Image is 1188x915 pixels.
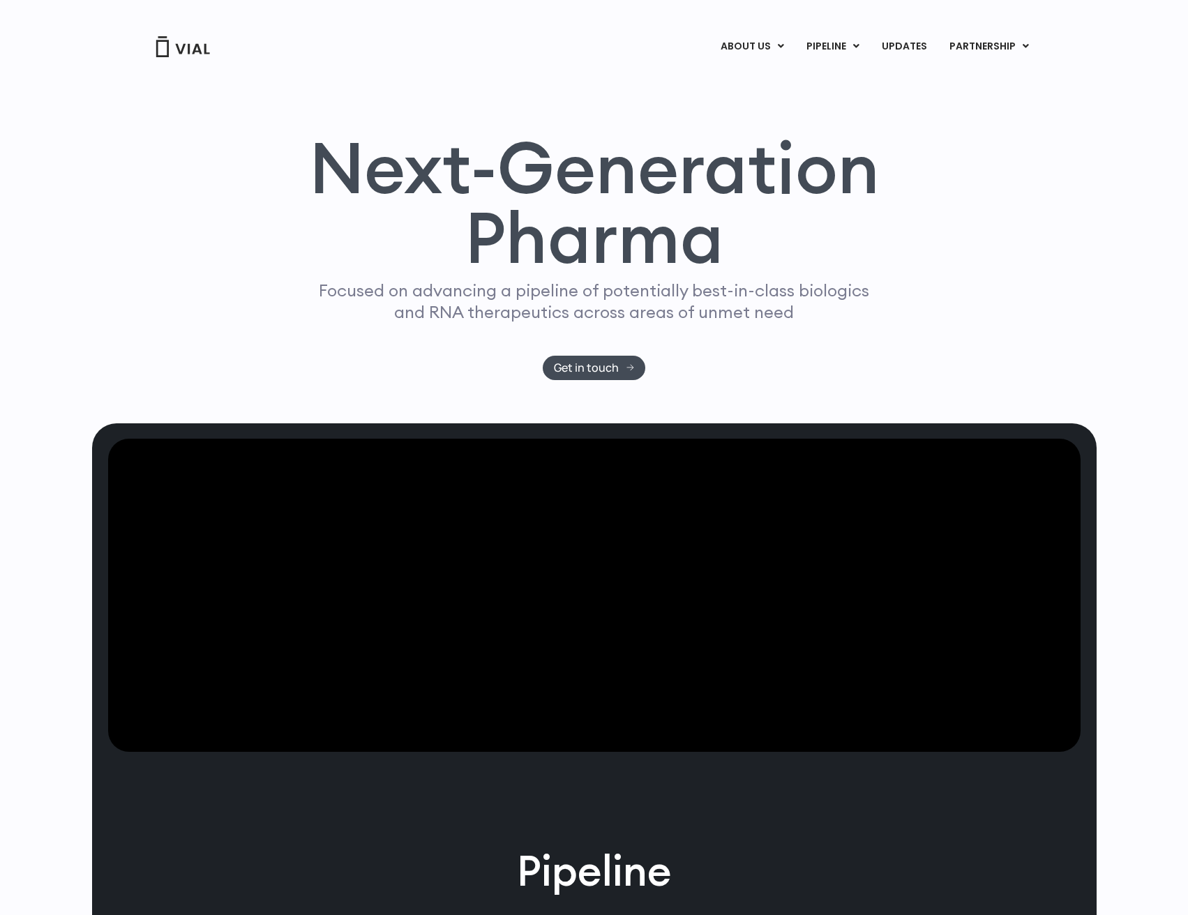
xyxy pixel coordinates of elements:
h1: Next-Generation Pharma [292,133,896,273]
img: Vial Logo [155,36,211,57]
h2: Pipeline [517,842,672,900]
a: ABOUT USMenu Toggle [709,35,795,59]
a: PARTNERSHIPMenu Toggle [938,35,1040,59]
span: Get in touch [554,363,619,373]
a: UPDATES [871,35,938,59]
a: Get in touch [543,356,645,380]
a: PIPELINEMenu Toggle [795,35,870,59]
p: Focused on advancing a pipeline of potentially best-in-class biologics and RNA therapeutics acros... [313,280,875,323]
